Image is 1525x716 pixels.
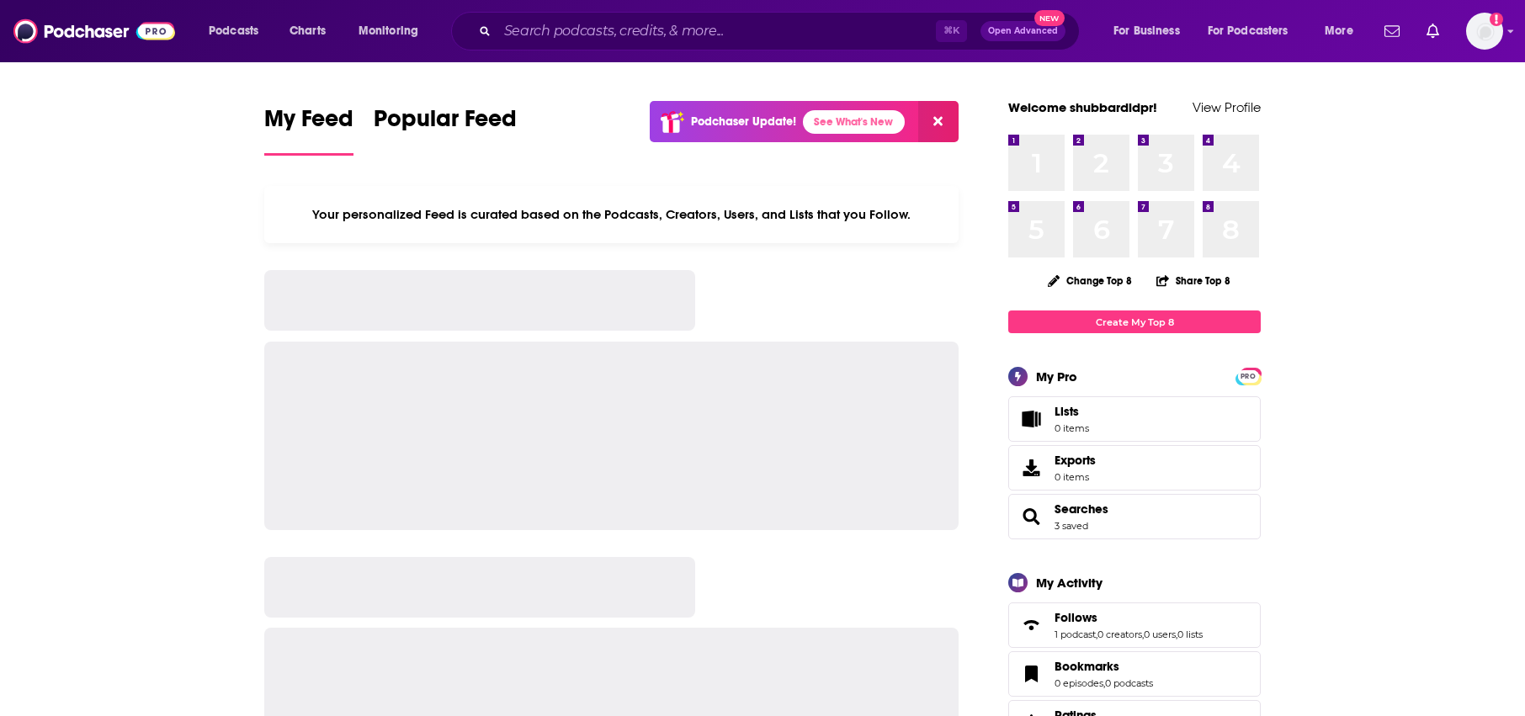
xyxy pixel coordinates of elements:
span: Searches [1008,494,1261,539]
span: Follows [1008,602,1261,648]
a: Searches [1055,501,1108,517]
span: Exports [1014,456,1048,480]
a: 0 users [1144,628,1176,640]
a: 0 podcasts [1105,677,1153,689]
div: My Pro [1036,369,1077,385]
button: open menu [1102,18,1201,45]
button: open menu [1197,18,1313,45]
a: Follows [1055,610,1203,625]
div: My Activity [1036,575,1103,591]
span: , [1176,628,1177,640]
span: , [1096,628,1097,640]
img: Podchaser - Follow, Share and Rate Podcasts [13,15,175,47]
div: Search podcasts, credits, & more... [467,12,1096,50]
button: Change Top 8 [1038,270,1142,291]
span: , [1142,628,1144,640]
button: open menu [347,18,440,45]
span: Exports [1055,453,1096,468]
div: Your personalized Feed is curated based on the Podcasts, Creators, Users, and Lists that you Follow. [264,186,959,243]
span: Lists [1014,407,1048,431]
span: More [1325,19,1353,43]
a: View Profile [1193,99,1261,115]
a: PRO [1238,369,1258,382]
span: Podcasts [209,19,258,43]
a: See What's New [803,110,905,134]
span: 0 items [1055,471,1096,483]
a: 1 podcast [1055,628,1096,640]
span: , [1103,677,1105,689]
a: Follows [1014,613,1048,637]
svg: Add a profile image [1490,13,1503,26]
span: New [1034,10,1065,26]
a: Popular Feed [374,104,517,156]
span: Bookmarks [1055,659,1119,674]
a: Bookmarks [1014,662,1048,686]
a: Searches [1014,505,1048,528]
p: Podchaser Update! [691,114,796,129]
a: Show notifications dropdown [1378,17,1406,45]
a: Show notifications dropdown [1420,17,1446,45]
span: Monitoring [359,19,418,43]
span: Follows [1055,610,1097,625]
a: Lists [1008,396,1261,442]
a: Charts [279,18,336,45]
a: Create My Top 8 [1008,310,1261,333]
a: Exports [1008,445,1261,491]
a: Bookmarks [1055,659,1153,674]
span: Logged in as shubbardidpr [1466,13,1503,50]
span: Lists [1055,404,1089,419]
button: open menu [197,18,280,45]
button: Show profile menu [1466,13,1503,50]
span: ⌘ K [936,20,967,42]
button: open menu [1313,18,1374,45]
span: Lists [1055,404,1079,419]
span: My Feed [264,104,353,143]
span: For Podcasters [1208,19,1289,43]
span: For Business [1113,19,1180,43]
span: Popular Feed [374,104,517,143]
span: Open Advanced [988,27,1058,35]
a: 0 creators [1097,628,1142,640]
a: 0 lists [1177,628,1203,640]
a: 3 saved [1055,520,1088,532]
button: Open AdvancedNew [980,21,1065,41]
span: Charts [290,19,326,43]
span: 0 items [1055,422,1089,434]
a: 0 episodes [1055,677,1103,689]
input: Search podcasts, credits, & more... [497,18,936,45]
button: Share Top 8 [1156,264,1231,297]
span: PRO [1238,370,1258,383]
img: User Profile [1466,13,1503,50]
span: Bookmarks [1008,651,1261,697]
a: My Feed [264,104,353,156]
a: Welcome shubbardidpr! [1008,99,1157,115]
